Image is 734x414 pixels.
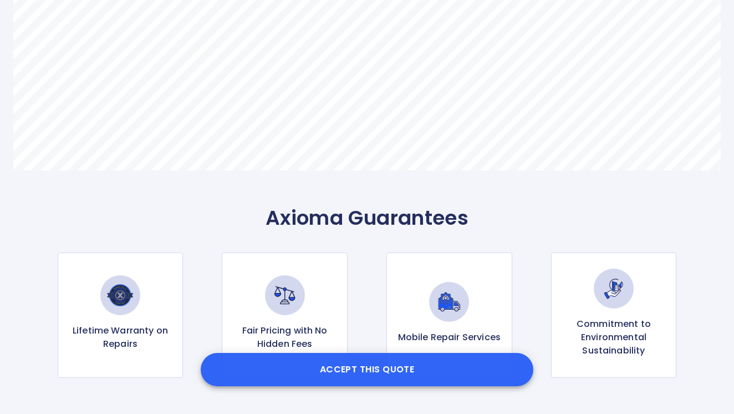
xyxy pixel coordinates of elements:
p: Lifetime Warranty on Repairs [67,324,174,351]
button: Accept this Quote [201,353,533,386]
p: Axioma Guarantees [13,206,721,230]
p: Commitment to Environmental Sustainability [560,317,667,357]
img: Commitment to Environmental Sustainability [594,269,634,309]
img: Lifetime Warranty on Repairs [100,275,140,315]
img: Fair Pricing with No Hidden Fees [265,275,305,315]
p: Mobile Repair Services [398,331,501,344]
p: Fair Pricing with No Hidden Fees [231,324,338,351]
img: Mobile Repair Services [429,282,469,322]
